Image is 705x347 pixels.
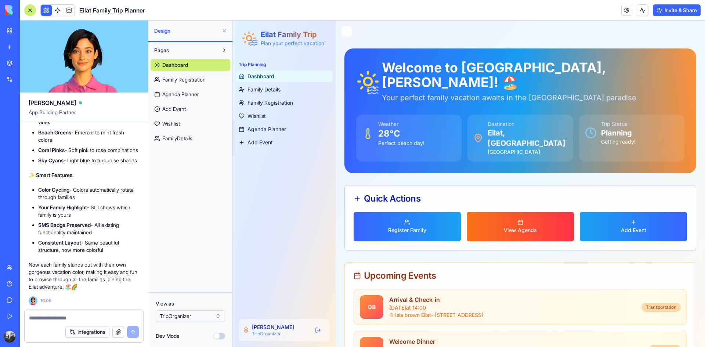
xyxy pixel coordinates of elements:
[28,9,91,19] h1: Eilat Family Trip
[149,72,452,82] p: Your perfect family vacation awaits in the [GEOGRAPHIC_DATA] paradise
[38,147,139,154] li: - Soft pink to rose combinations
[3,76,100,88] a: Family Registration
[3,63,100,75] a: Family Details
[15,105,53,112] span: Agenda Planner
[156,332,180,340] label: Dev Mode
[127,275,151,298] div: 08
[388,206,413,213] div: Add Event
[28,19,91,26] p: Plan your perfect vacation
[154,27,218,35] span: Design
[151,59,230,71] a: Dashboard
[151,103,230,115] a: Add Event
[162,61,188,69] span: Dashboard
[151,44,218,56] button: Pages
[155,206,194,213] div: Register Family
[151,88,230,100] a: Agenda Planner
[149,40,452,69] h1: Welcome to [GEOGRAPHIC_DATA], [PERSON_NAME] ! 🏖️
[3,50,100,62] a: Dashboard
[151,118,230,130] a: Wishlist
[29,109,139,122] span: App Building Partner
[38,129,71,135] strong: Beach Greens
[29,261,139,290] p: Now each family stands out with their own gorgeous vacation color, making it easy and fun to brow...
[156,291,403,298] p: Isla brown Eilat- [STREET_ADDRESS]
[154,47,169,54] span: Pages
[162,120,180,127] span: Wishlist
[162,76,206,83] span: Family Registration
[38,221,139,236] li: - All existing functionality maintained
[156,300,225,307] label: View as
[145,107,192,119] p: 28°C
[255,107,335,128] p: Eilat, [GEOGRAPHIC_DATA]
[121,174,454,182] div: Quick Actions
[5,5,51,15] img: logo
[653,4,701,16] button: Invite & Share
[38,129,139,144] li: - Emerald to mint fresh colors
[15,79,60,86] span: Family Registration
[19,303,61,310] p: [PERSON_NAME]
[15,118,40,126] span: Add Event
[15,65,48,73] span: Family Details
[38,157,139,164] li: - Light blue to turquoise shades
[156,317,411,325] h3: Welcome Dinner
[38,239,139,254] li: - Same beautiful structure, now more colorful
[162,91,199,98] span: Agenda Planner
[271,206,304,213] div: View Agenda
[409,282,448,291] span: Transportation
[156,325,411,333] p: [DATE] at 17:00
[121,251,454,260] div: Upcoming Events
[368,100,403,107] p: Trip Status
[255,100,335,107] p: Destination
[145,100,192,107] p: Weather
[29,98,76,107] span: [PERSON_NAME]
[40,298,51,304] span: 16:05
[38,147,65,153] strong: Coral Pinks
[3,103,100,115] a: Agenda Planner
[121,191,228,221] button: Register Family
[79,6,145,15] span: Eilat Family Trip Planner
[255,128,335,135] p: [GEOGRAPHIC_DATA]
[38,187,69,193] strong: Color Cycling
[38,222,91,228] strong: SMS Badge Preserved
[127,317,151,340] div: 08
[29,172,74,178] strong: ✨ Smart Features:
[368,118,403,125] p: Getting ready!
[38,239,81,246] strong: Consistent Layout
[156,275,403,283] h3: Arrival & Check-in
[19,310,61,316] p: TripOrganizer
[4,331,15,343] img: ACg8ocI4zmFyMft-X1fN4UB3ZGLh860Gd5q7xPfn01t91-NWbBK8clcQ=s96-c
[3,38,100,50] div: Trip Planning
[38,186,139,201] li: - Colors automatically rotate through families
[145,119,192,126] p: Perfect beach day!
[65,326,109,338] button: Integrations
[3,90,100,101] a: Wishlist
[162,135,192,142] span: FamilyDetails
[156,283,403,291] p: [DATE] at 14:00
[162,105,186,113] span: Add Event
[347,191,454,221] button: Add Event
[38,204,87,210] strong: Your Family Highlight
[151,74,230,86] a: Family Registration
[3,116,100,128] a: Add Event
[416,324,448,333] span: Restaurant
[368,107,403,118] p: Planning
[234,191,341,221] button: View Agenda
[38,157,64,163] strong: Sky Cyans
[38,204,139,218] li: - Still shows which family is yours
[29,296,37,305] img: Ella_00000_wcx2te.png
[15,52,41,59] span: Dashboard
[15,92,33,99] span: Wishlist
[151,133,230,144] a: FamilyDetails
